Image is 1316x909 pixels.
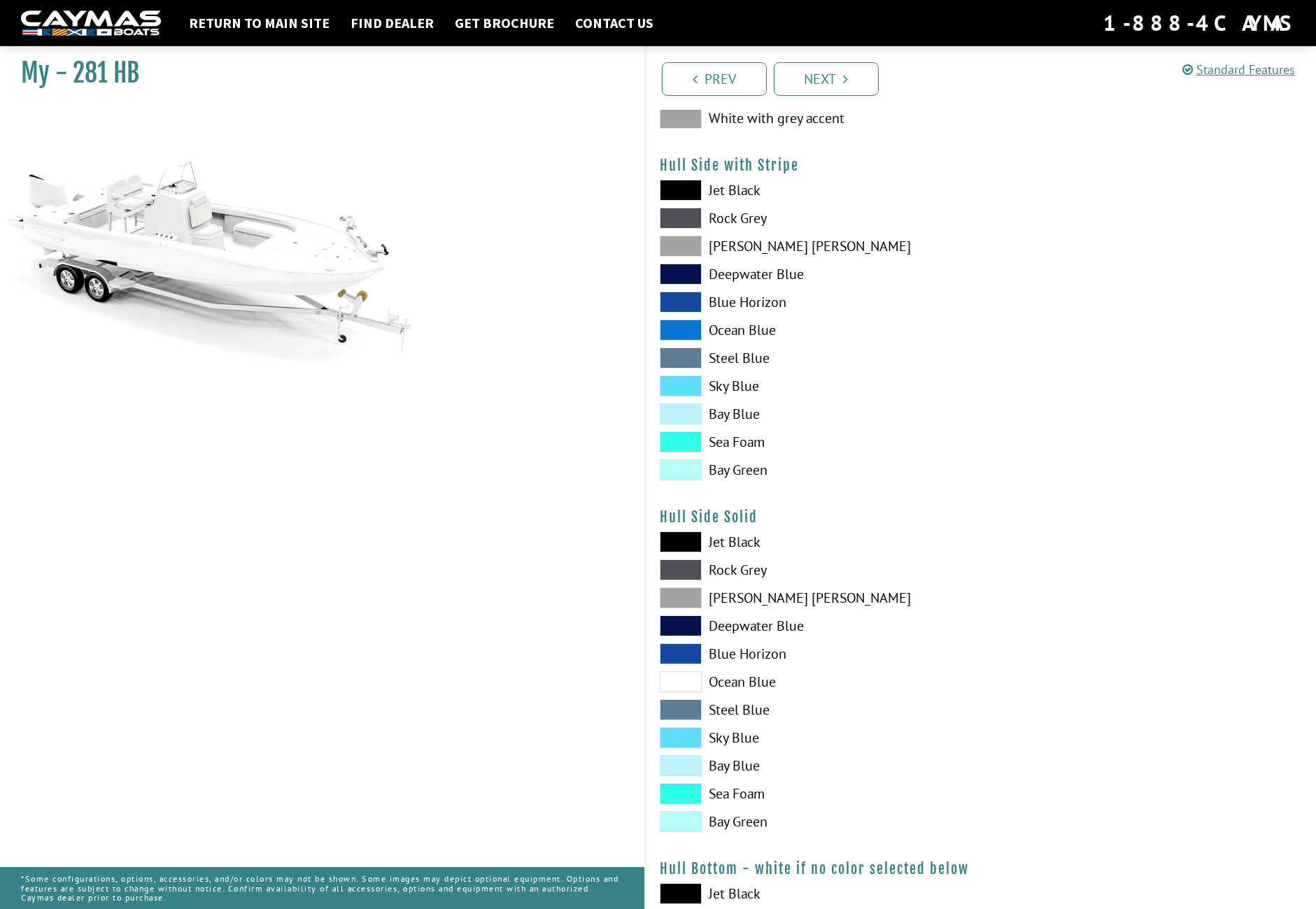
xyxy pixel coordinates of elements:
[660,615,967,636] label: Deepwater Blue
[660,811,967,832] label: Bay Green
[660,643,967,664] label: Blue Horizon
[660,531,967,552] label: Jet Black
[660,559,967,580] label: Rock Grey
[660,375,967,396] label: Sky Blue
[660,671,967,692] label: Ocean Blue
[660,348,967,368] label: Steel Blue
[660,727,967,748] label: Sky Blue
[1103,8,1295,38] div: 1-888-4CAYMAS
[344,14,441,32] a: Find Dealer
[660,508,1303,526] h4: Hull Side Solid
[1182,62,1295,78] a: Standard Features
[660,157,1303,174] h4: Hull Side with Stripe
[660,292,967,313] label: Blue Horizon
[660,403,967,424] label: Bay Blue
[660,431,967,452] label: Sea Foam
[662,62,767,96] a: Prev
[568,14,660,32] a: Contact Us
[660,236,967,257] label: [PERSON_NAME] [PERSON_NAME]
[21,10,161,36] img: white-logo-c9c8dbefe5ff5ceceb0f0178aa75bf4bb51f6bca0971e226c86eb53dfe498488.png
[660,264,967,285] label: Deepwater Blue
[21,867,623,909] p: *Some configurations, options, accessories, and/or colors may not be shown. Some images may depic...
[660,883,967,904] label: Jet Black
[182,14,337,32] a: Return to main site
[660,180,967,201] label: Jet Black
[660,208,967,229] label: Rock Grey
[660,860,1303,878] h4: Hull Bottom - white if no color selected below
[660,587,967,608] label: [PERSON_NAME] [PERSON_NAME]
[660,783,967,804] label: Sea Foam
[660,320,967,341] label: Ocean Blue
[660,699,967,720] label: Steel Blue
[660,108,967,129] label: White with grey accent
[660,459,967,480] label: Bay Green
[21,57,609,89] h1: My - 281 HB
[774,62,879,96] a: Next
[660,755,967,776] label: Bay Blue
[448,14,561,32] a: Get Brochure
